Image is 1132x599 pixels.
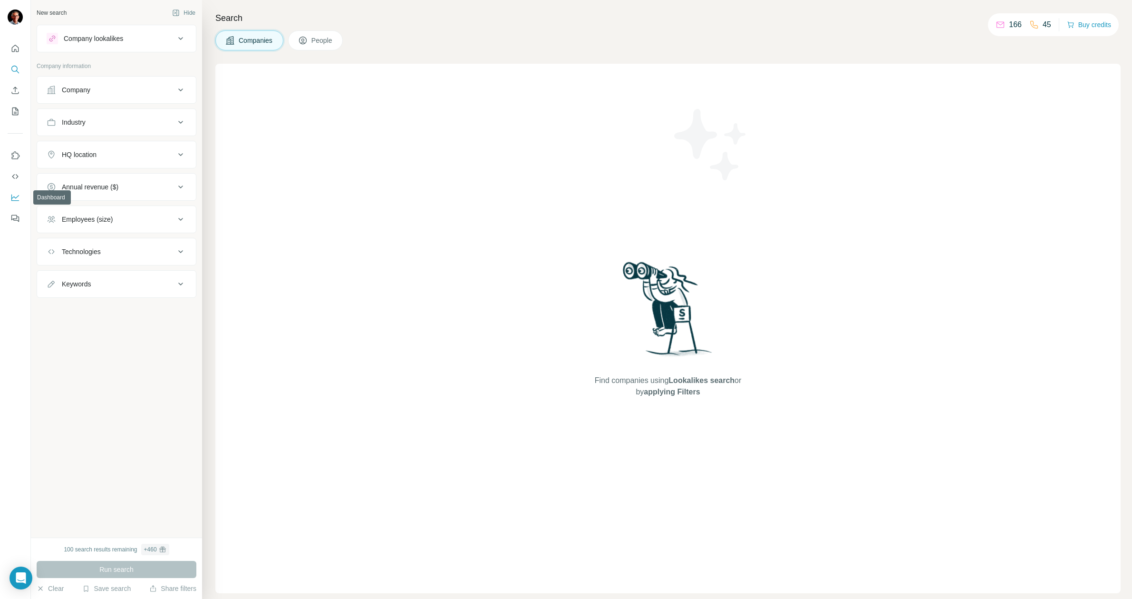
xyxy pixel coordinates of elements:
[64,544,169,555] div: 100 search results remaining
[62,85,90,95] div: Company
[10,567,32,589] div: Open Intercom Messenger
[8,147,23,164] button: Use Surfe on LinkedIn
[37,584,64,593] button: Clear
[37,62,196,70] p: Company information
[215,11,1121,25] h4: Search
[62,247,101,256] div: Technologies
[8,40,23,57] button: Quick start
[8,82,23,99] button: Enrich CSV
[8,189,23,206] button: Dashboard
[37,111,196,134] button: Industry
[62,150,97,159] div: HQ location
[37,27,196,50] button: Company lookalikes
[1009,19,1022,30] p: 166
[82,584,131,593] button: Save search
[8,210,23,227] button: Feedback
[311,36,333,45] span: People
[8,61,23,78] button: Search
[62,279,91,289] div: Keywords
[37,176,196,198] button: Annual revenue ($)
[37,273,196,295] button: Keywords
[37,9,67,17] div: New search
[619,259,717,365] img: Surfe Illustration - Woman searching with binoculars
[8,168,23,185] button: Use Surfe API
[592,375,744,398] span: Find companies using or by
[8,10,23,25] img: Avatar
[62,215,113,224] div: Employees (size)
[1067,18,1111,31] button: Buy credits
[165,6,202,20] button: Hide
[62,182,118,192] div: Annual revenue ($)
[644,388,700,396] span: applying Filters
[239,36,273,45] span: Companies
[8,103,23,120] button: My lists
[62,118,86,127] div: Industry
[37,79,196,101] button: Company
[1043,19,1051,30] p: 45
[668,376,735,384] span: Lookalikes search
[37,240,196,263] button: Technologies
[37,143,196,166] button: HQ location
[144,545,157,554] div: + 460
[149,584,196,593] button: Share filters
[64,34,123,43] div: Company lookalikes
[668,102,754,187] img: Surfe Illustration - Stars
[37,208,196,231] button: Employees (size)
